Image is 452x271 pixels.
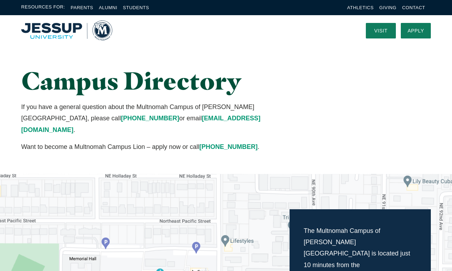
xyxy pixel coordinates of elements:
a: [PHONE_NUMBER] [121,115,179,122]
a: [EMAIL_ADDRESS][DOMAIN_NAME] [21,115,260,133]
a: Apply [401,23,431,38]
a: Giving [379,5,397,10]
h1: Campus Directory [21,67,290,94]
a: Students [123,5,149,10]
p: Want to become a Multnomah Campus Lion – apply now or call . [21,141,290,152]
a: Home [21,20,112,41]
a: Alumni [99,5,117,10]
img: Multnomah University Logo [21,20,112,41]
span: Resources For: [21,4,65,12]
a: [PHONE_NUMBER] [200,143,258,150]
a: Athletics [347,5,374,10]
a: Visit [366,23,396,38]
a: Parents [71,5,93,10]
p: If you have a general question about the Multnomah Campus of [PERSON_NAME][GEOGRAPHIC_DATA], plea... [21,101,290,135]
a: Contact [402,5,425,10]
